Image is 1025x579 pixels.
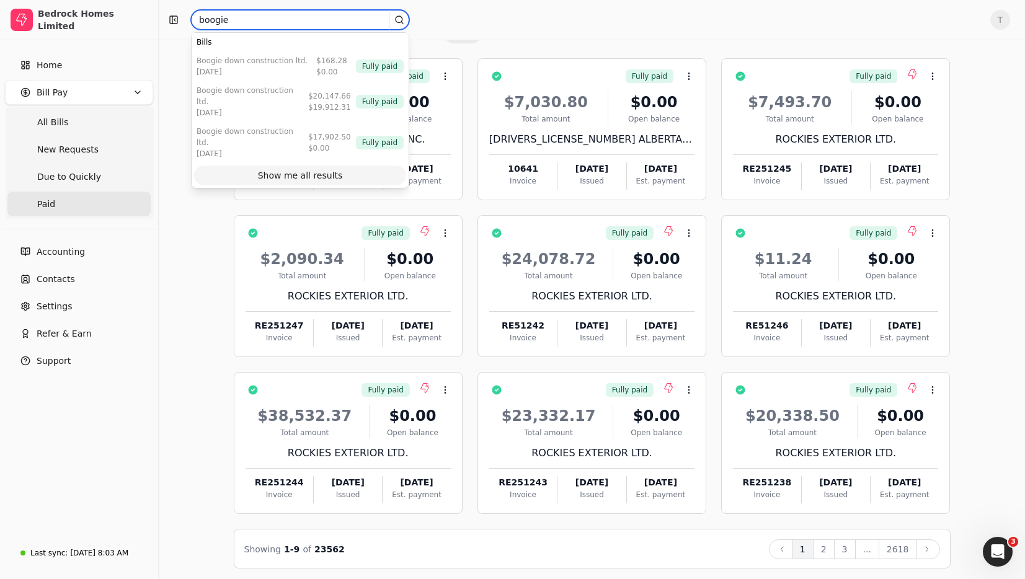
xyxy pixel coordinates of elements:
span: Settings [37,300,72,313]
div: Est. payment [871,332,938,343]
div: ROCKIES EXTERIOR LTD. [246,289,451,304]
span: Fully paid [856,71,891,82]
div: $17,902.50 [308,131,351,143]
div: Issued [314,489,382,500]
div: RE251245 [733,162,801,175]
div: BOOGIE DOWN CONSTRUCTION LTD. [197,85,303,107]
div: [DATE] [197,66,308,77]
span: of [303,544,311,554]
div: [DRIVERS_LICENSE_NUMBER] ALBERTA LTD. [489,132,694,147]
div: RE51242 [489,319,557,332]
span: Fully paid [362,61,397,72]
div: $20,147.66 [308,91,351,102]
a: Accounting [5,239,153,264]
div: Est. payment [627,332,694,343]
div: Est. payment [383,489,450,500]
div: ROCKIES EXTERIOR LTD. [733,289,938,304]
div: $0.00 [844,248,938,270]
div: [DATE] [802,476,870,489]
button: 3 [834,539,856,559]
span: Showing [244,544,281,554]
div: [DATE] [383,319,450,332]
div: $20,338.50 [733,405,852,427]
div: Est. payment [383,175,450,187]
div: Invoice [246,332,313,343]
div: Total amount [489,427,608,438]
div: Invoice [489,489,557,500]
div: [DATE] [197,107,303,118]
div: Invoice [489,175,557,187]
span: Fully paid [612,384,647,396]
div: [DATE] [627,162,694,175]
div: ROCKIES EXTERIOR LTD. [489,289,694,304]
span: Contacts [37,273,75,286]
div: $168.28 [316,55,347,66]
div: Open balance [844,270,938,281]
span: Fully paid [368,228,403,239]
div: Est. payment [627,175,694,187]
iframe: Intercom live chat [983,537,1013,567]
div: Last sync: [30,547,68,559]
div: Total amount [489,113,603,125]
div: ROCKIES EXTERIOR LTD. [733,446,938,461]
a: Last sync:[DATE] 8:03 AM [5,542,153,564]
span: Fully paid [362,137,397,148]
div: Invoice [733,175,801,187]
div: $19,912.31 [308,102,351,113]
div: [DATE] [557,476,626,489]
div: Issued [802,175,870,187]
div: $24,078.72 [489,248,608,270]
div: Invoice [246,489,313,500]
button: 2 [813,539,835,559]
span: Paid [37,198,55,211]
div: Invoice [489,332,557,343]
button: 1 [792,539,814,559]
div: [DATE] [383,162,450,175]
div: [DATE] [314,476,382,489]
div: $38,532.37 [246,405,365,427]
div: [DATE] [871,476,938,489]
span: Support [37,355,71,368]
button: Bill Pay [5,80,153,105]
div: [DATE] [557,319,626,332]
div: Total amount [246,427,365,438]
div: [DATE] [314,319,382,332]
div: Suggestions [192,33,409,163]
div: ROCKIES EXTERIOR LTD. [246,446,451,461]
button: 2618 [879,539,917,559]
div: ROCKIES EXTERIOR LTD. [733,132,938,147]
div: $0.00 [316,66,347,77]
div: Issued [314,332,382,343]
div: $7,493.70 [733,91,846,113]
span: New Requests [37,143,99,156]
div: Est. payment [383,332,450,343]
div: Open balance [613,113,694,125]
span: Accounting [37,245,85,259]
span: Fully paid [362,96,397,107]
div: [DATE] [871,319,938,332]
div: Total amount [733,113,846,125]
div: $23,332.17 [489,405,608,427]
div: BOOGIE DOWN CONSTRUCTION LTD. [197,55,308,66]
div: Issued [557,489,626,500]
span: Fully paid [368,384,403,396]
div: Open balance [863,427,939,438]
span: Bill Pay [37,86,68,99]
div: $0.00 [618,248,694,270]
div: 10641 [489,162,557,175]
div: Bedrock Homes Limited [38,7,148,32]
div: [DATE] [557,162,626,175]
div: RE251247 [246,319,313,332]
div: Open balance [857,113,938,125]
div: Total amount [733,427,852,438]
div: [DATE] [197,148,303,159]
div: Issued [802,489,870,500]
div: Total amount [489,270,608,281]
div: $0.00 [375,405,451,427]
div: Total amount [733,270,833,281]
div: RE251238 [733,476,801,489]
div: Open balance [618,270,694,281]
div: $7,030.80 [489,91,603,113]
button: Support [5,348,153,373]
a: Paid [7,192,151,216]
